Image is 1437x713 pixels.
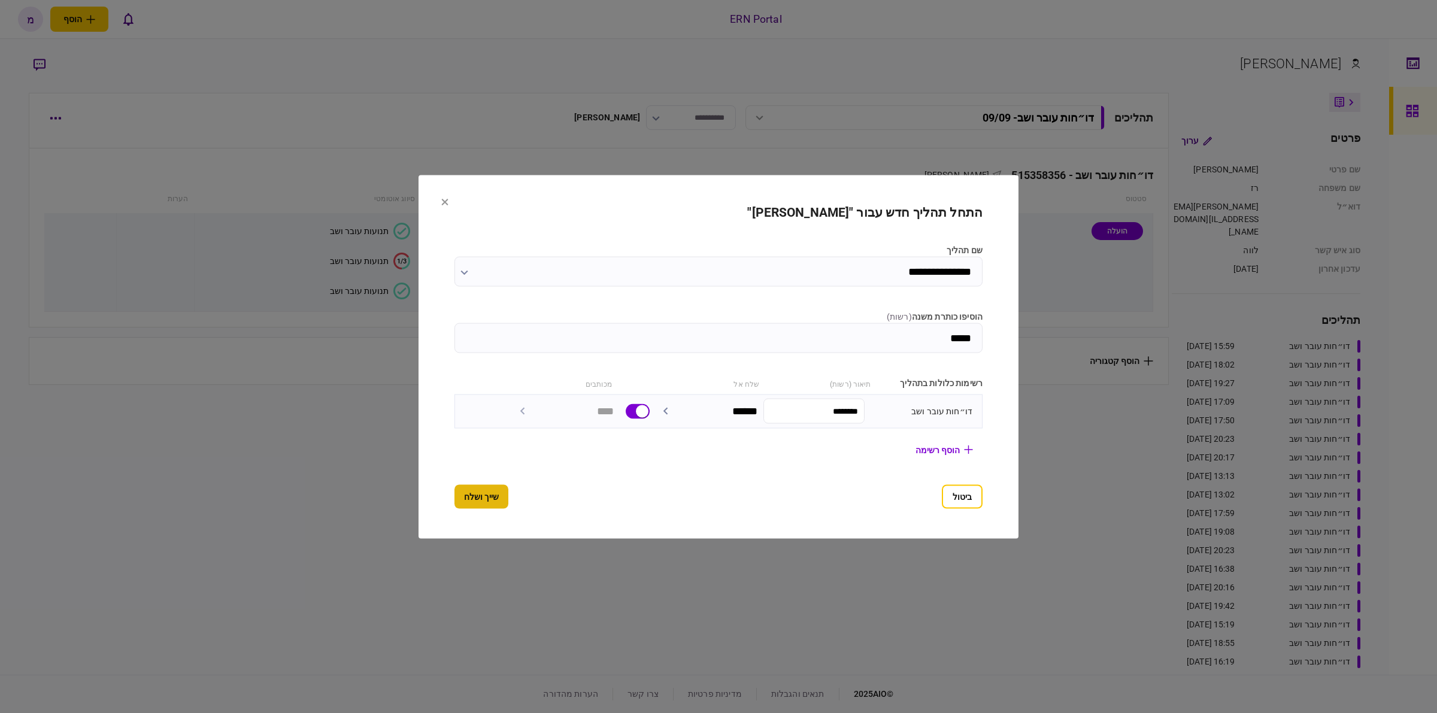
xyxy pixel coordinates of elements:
div: תיאור (רשות) [765,377,871,389]
h2: התחל תהליך חדש עבור "[PERSON_NAME]" [454,205,983,220]
label: שם תהליך [454,244,983,256]
label: הוסיפו כותרת משנה [454,310,983,323]
button: שייך ושלח [454,484,508,508]
div: שלח אל [654,377,759,389]
span: ( רשות ) [887,311,912,321]
div: רשימות כלולות בתהליך [877,377,983,389]
input: הוסיפו כותרת משנה [454,323,983,353]
button: ביטול [942,484,983,508]
div: דו״חות עובר ושב [871,405,972,417]
input: שם תהליך [454,256,983,286]
button: הוסף רשימה [906,439,983,460]
div: מכותבים [506,377,611,389]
